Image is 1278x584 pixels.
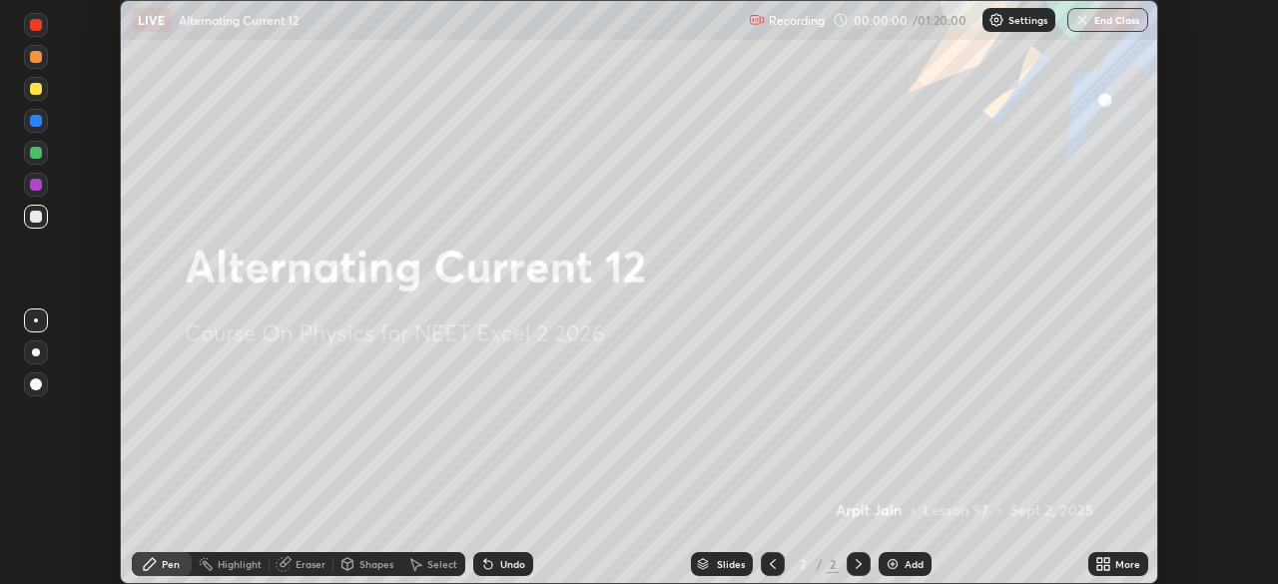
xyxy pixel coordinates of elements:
[988,12,1004,28] img: class-settings-icons
[717,559,745,569] div: Slides
[138,12,165,28] p: LIVE
[769,13,825,28] p: Recording
[162,559,180,569] div: Pen
[749,12,765,28] img: recording.375f2c34.svg
[1115,559,1140,569] div: More
[427,559,457,569] div: Select
[218,559,262,569] div: Highlight
[1067,8,1148,32] button: End Class
[827,555,839,573] div: 2
[500,559,525,569] div: Undo
[1008,15,1047,25] p: Settings
[1074,12,1090,28] img: end-class-cross
[885,556,901,572] img: add-slide-button
[179,12,299,28] p: Alternating Current 12
[793,558,813,570] div: 2
[296,559,325,569] div: Eraser
[359,559,393,569] div: Shapes
[905,559,924,569] div: Add
[817,558,823,570] div: /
